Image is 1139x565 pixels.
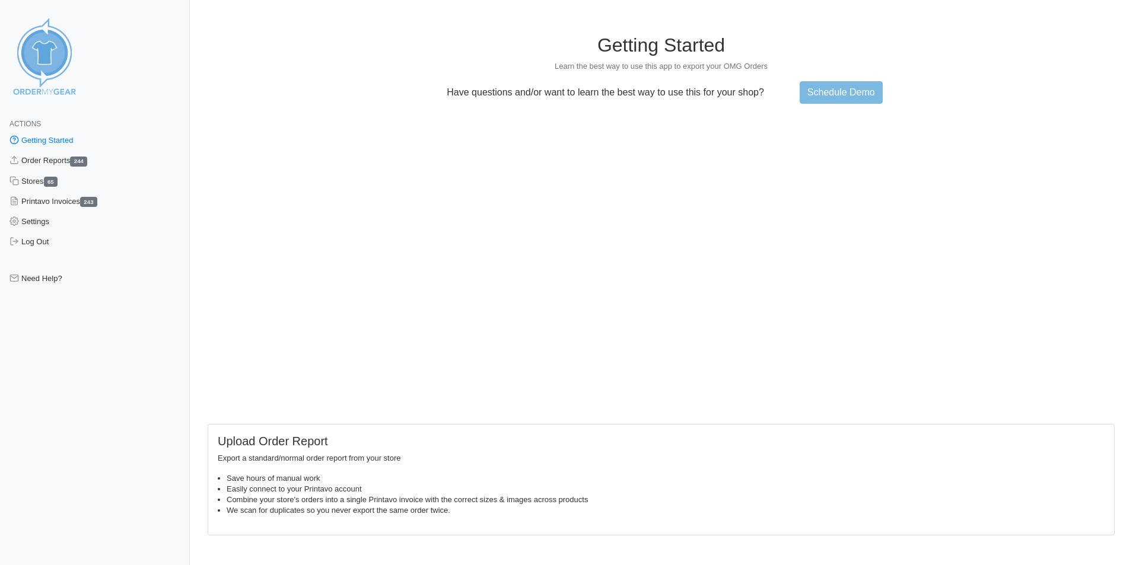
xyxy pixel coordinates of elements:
[208,34,1115,56] h1: Getting Started
[227,494,1105,505] li: Combine your store's orders into a single Printavo invoice with the correct sizes & images across...
[218,434,1105,448] h5: Upload Order Report
[440,87,771,98] p: Have questions and/or want to learn the best way to use this for your shop?
[227,505,1105,516] li: We scan for duplicates so you never export the same order twice.
[800,81,883,104] a: Schedule Demo
[218,453,1105,464] p: Export a standard/normal order report from your store
[227,473,1105,484] li: Save hours of manual work
[44,177,58,187] span: 65
[227,484,1105,494] li: Easily connect to your Printavo account
[9,120,41,128] span: Actions
[80,197,97,207] span: 243
[208,61,1115,72] p: Learn the best way to use this app to export your OMG Orders
[70,157,87,167] span: 244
